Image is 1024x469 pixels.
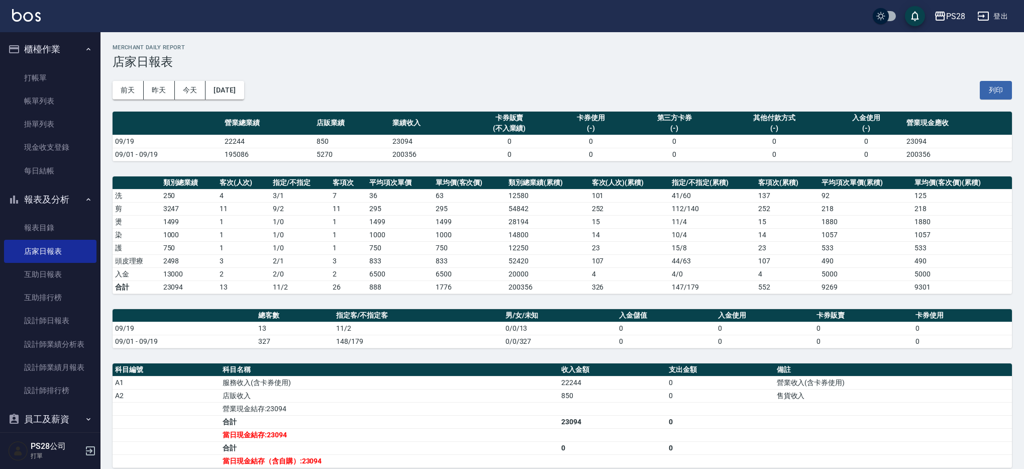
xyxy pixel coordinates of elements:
[819,202,912,215] td: 218
[256,309,334,322] th: 總客數
[721,148,829,161] td: 0
[220,363,559,377] th: 科目名稱
[367,241,433,254] td: 750
[330,254,367,267] td: 3
[8,441,28,461] img: Person
[756,189,819,202] td: 137
[913,335,1012,348] td: 0
[617,322,715,335] td: 0
[161,202,217,215] td: 3247
[4,286,96,309] a: 互助排行榜
[270,176,330,190] th: 指定/不指定
[553,148,629,161] td: 0
[220,441,559,454] td: 合計
[4,36,96,62] button: 櫃檯作業
[113,376,220,389] td: A1
[774,376,1012,389] td: 營業收入(含卡券使用)
[222,148,314,161] td: 195086
[113,280,161,294] td: 合計
[270,228,330,241] td: 1 / 0
[466,148,553,161] td: 0
[819,267,912,280] td: 5000
[433,241,506,254] td: 750
[559,441,666,454] td: 0
[589,228,670,241] td: 14
[314,135,390,148] td: 850
[506,280,589,294] td: 200356
[206,81,244,100] button: [DATE]
[905,6,925,26] button: save
[433,176,506,190] th: 單均價(客次價)
[390,135,466,148] td: 23094
[433,254,506,267] td: 833
[31,441,82,451] h5: PS28公司
[175,81,206,100] button: 今天
[503,322,617,335] td: 0/0/13
[113,189,161,202] td: 洗
[270,241,330,254] td: 1 / 0
[912,228,1012,241] td: 1057
[669,254,756,267] td: 44 / 63
[721,135,829,148] td: 0
[589,280,670,294] td: 326
[666,389,774,402] td: 0
[756,176,819,190] th: 客項次(累積)
[144,81,175,100] button: 昨天
[466,135,553,148] td: 0
[433,202,506,215] td: 295
[330,202,367,215] td: 11
[390,148,466,161] td: 200356
[161,215,217,228] td: 1499
[161,241,217,254] td: 750
[113,322,256,335] td: 09/19
[4,113,96,136] a: 掛單列表
[819,280,912,294] td: 9269
[113,176,1012,294] table: a dense table
[4,379,96,402] a: 設計師排行榜
[433,280,506,294] td: 1776
[256,335,334,348] td: 327
[367,228,433,241] td: 1000
[814,309,913,322] th: 卡券販賣
[270,215,330,228] td: 1 / 0
[4,263,96,286] a: 互助日報表
[669,176,756,190] th: 指定/不指定(累積)
[367,202,433,215] td: 295
[4,136,96,159] a: 現金收支登錄
[589,189,670,202] td: 101
[912,254,1012,267] td: 490
[367,280,433,294] td: 888
[113,55,1012,69] h3: 店家日報表
[913,309,1012,322] th: 卡券使用
[946,10,965,23] div: PS28
[113,44,1012,51] h2: Merchant Daily Report
[217,202,270,215] td: 11
[4,66,96,89] a: 打帳單
[629,135,721,148] td: 0
[4,216,96,239] a: 報表目錄
[669,202,756,215] td: 112 / 140
[4,432,96,458] button: 紅利點數設定
[669,228,756,241] td: 10 / 4
[433,215,506,228] td: 1499
[756,267,819,280] td: 4
[980,81,1012,100] button: 列印
[433,189,506,202] td: 63
[819,176,912,190] th: 平均項次單價(累積)
[113,112,1012,161] table: a dense table
[220,402,559,415] td: 營業現金結存:23094
[330,241,367,254] td: 1
[367,189,433,202] td: 36
[468,123,550,134] div: (不入業績)
[819,215,912,228] td: 1880
[715,322,814,335] td: 0
[831,113,901,123] div: 入金使用
[715,335,814,348] td: 0
[256,322,334,335] td: 13
[904,148,1012,161] td: 200356
[831,123,901,134] div: (-)
[506,202,589,215] td: 54842
[669,280,756,294] td: 147/179
[506,228,589,241] td: 14800
[617,309,715,322] th: 入金儲值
